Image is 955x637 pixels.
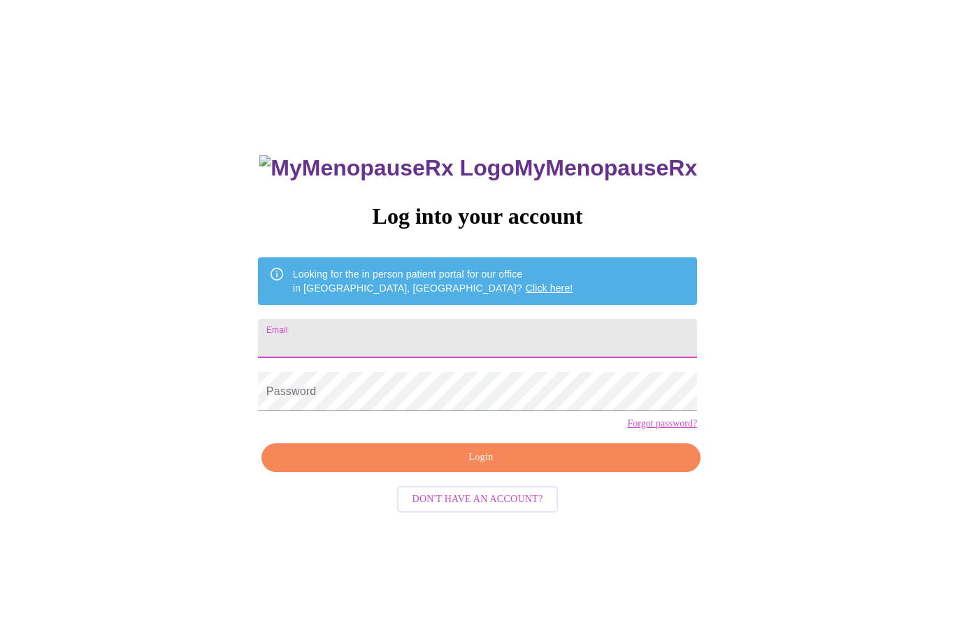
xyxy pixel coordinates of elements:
[627,418,697,429] a: Forgot password?
[259,155,697,181] h3: MyMenopauseRx
[259,155,514,181] img: MyMenopauseRx Logo
[293,262,573,301] div: Looking for the in person patient portal for our office in [GEOGRAPHIC_DATA], [GEOGRAPHIC_DATA]?
[258,203,697,229] h3: Log into your account
[261,443,701,472] button: Login
[278,449,684,466] span: Login
[412,491,543,508] span: Don't have an account?
[394,492,562,504] a: Don't have an account?
[397,486,559,513] button: Don't have an account?
[526,282,573,294] a: Click here!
